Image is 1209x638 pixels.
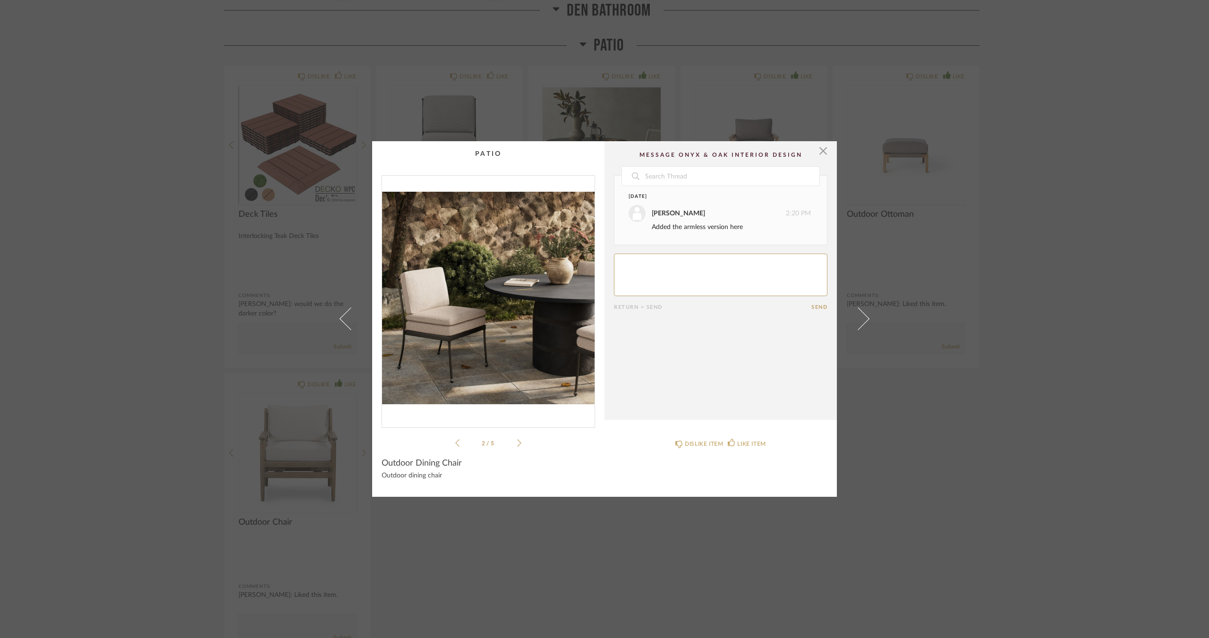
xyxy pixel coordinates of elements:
button: Close [814,141,833,160]
div: [DATE] [629,193,793,200]
div: Outdoor dining chair [382,472,595,480]
span: 2 [482,441,486,446]
span: Outdoor Dining Chair [382,458,462,468]
div: DISLIKE ITEM [685,439,723,449]
span: 5 [491,441,495,446]
div: Return = Send [614,304,811,310]
input: Search Thread [644,167,819,186]
img: 4750c316-9bab-4887-a7cb-e951315a9155_1000x1000.jpg [382,176,595,420]
span: / [486,441,491,446]
div: Added the armless version here [652,222,811,232]
button: Send [811,304,827,310]
div: 2:20 PM [629,205,811,222]
div: [PERSON_NAME] [652,208,705,219]
div: 1 [382,176,595,420]
div: LIKE ITEM [737,439,766,449]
